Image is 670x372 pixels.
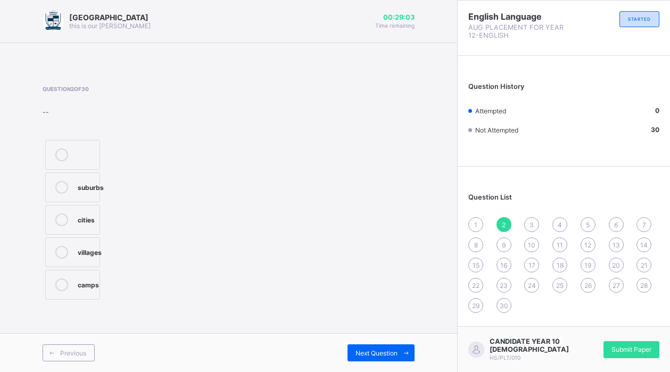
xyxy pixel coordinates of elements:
[475,107,506,115] span: Attempted
[557,261,564,269] span: 18
[586,221,590,229] span: 5
[468,82,524,90] span: Question History
[475,126,518,134] span: Not Attempted
[528,241,535,249] span: 10
[78,278,99,289] div: camps
[655,106,659,114] b: 0
[468,23,564,39] span: AUG PLACEMENT FOR YEAR 12-ENGLISH
[355,349,398,357] span: Next Question
[502,221,506,229] span: 2
[472,302,479,310] span: 29
[490,354,520,361] span: HS/PLT/010
[500,282,508,290] span: 23
[640,241,648,249] span: 14
[642,221,646,229] span: 7
[557,241,563,249] span: 11
[474,241,478,249] span: 8
[558,221,562,229] span: 4
[502,241,506,249] span: 9
[468,193,512,201] span: Question List
[78,246,102,257] div: villages
[613,241,620,249] span: 13
[474,221,477,229] span: 1
[69,13,151,22] span: [GEOGRAPHIC_DATA]
[500,302,508,310] span: 30
[530,221,534,229] span: 3
[528,261,535,269] span: 17
[375,22,415,29] span: Time remaining
[500,261,507,269] span: 16
[43,108,143,116] div: --
[584,241,591,249] span: 12
[584,261,591,269] span: 19
[375,13,415,21] span: 00:29:03
[69,22,151,30] span: this is our [PERSON_NAME]
[651,126,659,134] b: 30
[78,181,104,192] div: suburbs
[528,282,536,290] span: 24
[613,282,620,290] span: 27
[628,16,651,22] span: STARTED
[468,11,564,22] span: English Language
[556,282,564,290] span: 25
[584,282,592,290] span: 26
[43,86,143,92] span: Question 2 of 30
[641,261,648,269] span: 21
[60,349,86,357] span: Previous
[612,261,620,269] span: 20
[472,282,479,290] span: 22
[473,261,479,269] span: 15
[78,213,95,224] div: cities
[614,221,618,229] span: 6
[640,282,648,290] span: 28
[611,345,651,353] span: Submit Paper
[490,337,569,353] span: CANDIDATE YEAR 10 [DEMOGRAPHIC_DATA]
